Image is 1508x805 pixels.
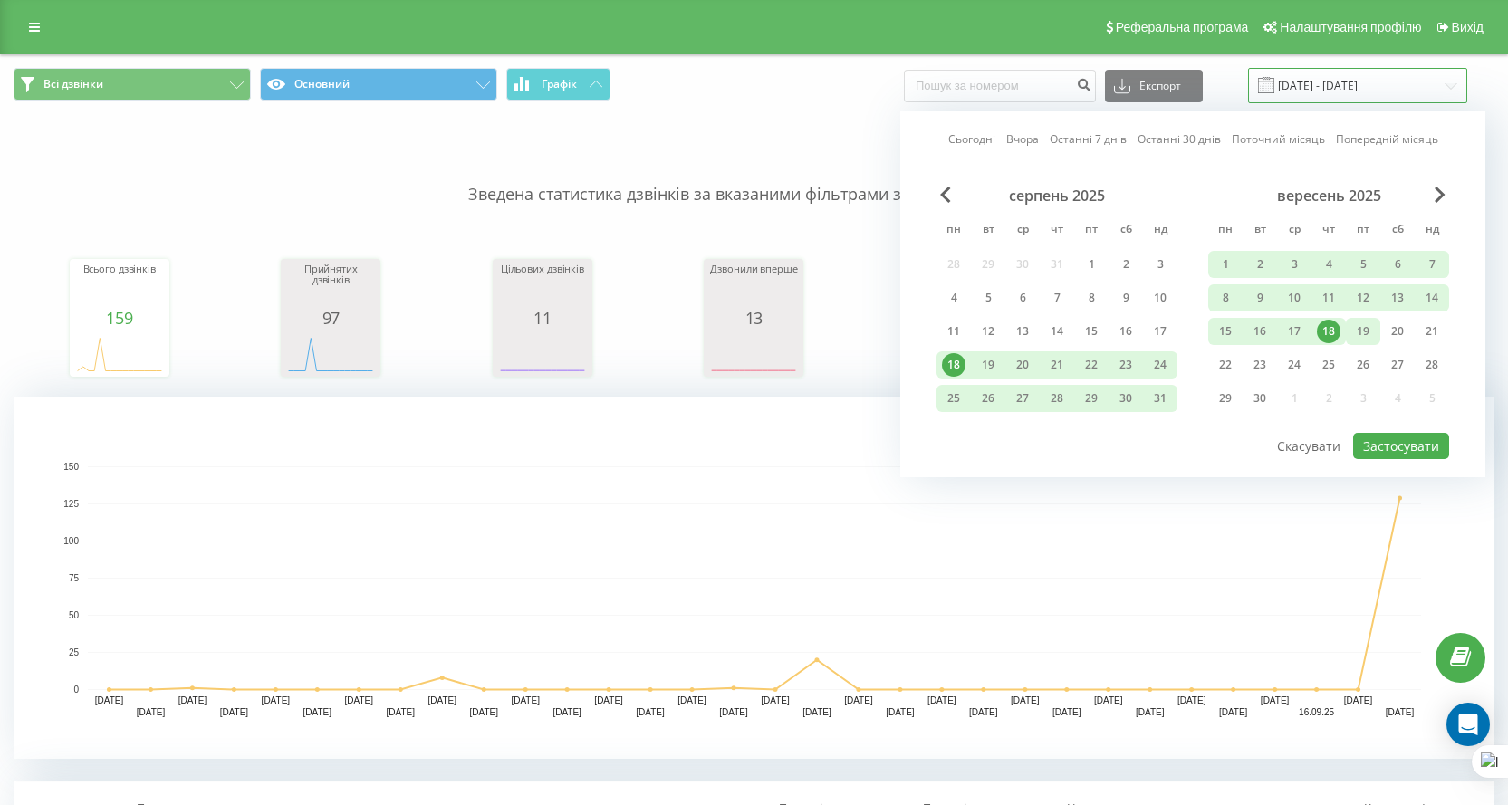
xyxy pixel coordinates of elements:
text: 25 [69,647,80,657]
text: [DATE] [1136,707,1165,717]
div: 15 [1214,320,1237,343]
svg: A chart. [285,327,376,381]
a: Поточний місяць [1232,130,1325,148]
text: [DATE] [303,707,332,717]
div: 7 [1420,253,1444,276]
div: 10 [1282,286,1306,310]
text: [DATE] [1094,695,1123,705]
a: Останні 30 днів [1138,130,1221,148]
text: [DATE] [387,707,416,717]
div: нд 7 вер 2025 р. [1415,251,1449,278]
div: 10 [1148,286,1172,310]
svg: A chart. [497,327,588,381]
div: 31 [1148,387,1172,410]
text: [DATE] [1219,707,1248,717]
div: 159 [74,309,165,327]
div: 17 [1282,320,1306,343]
svg: A chart. [74,327,165,381]
span: Графік [542,78,577,91]
div: 23 [1248,353,1272,377]
div: вт 16 вер 2025 р. [1243,318,1277,345]
div: пт 5 вер 2025 р. [1346,251,1380,278]
div: ср 3 вер 2025 р. [1277,251,1311,278]
div: 13 [1386,286,1409,310]
div: 28 [1420,353,1444,377]
span: Previous Month [940,187,951,203]
button: Всі дзвінки [14,68,251,101]
div: 97 [285,309,376,327]
div: вт 30 вер 2025 р. [1243,385,1277,412]
div: 6 [1386,253,1409,276]
div: нд 24 серп 2025 р. [1143,351,1177,379]
div: пн 4 серп 2025 р. [936,284,971,311]
div: 30 [1114,387,1138,410]
div: вт 23 вер 2025 р. [1243,351,1277,379]
text: 0 [73,685,79,695]
text: [DATE] [178,695,207,705]
text: 50 [69,610,80,620]
div: 24 [1282,353,1306,377]
abbr: неділя [1418,217,1446,244]
button: Основний [260,68,497,101]
div: вт 12 серп 2025 р. [971,318,1005,345]
div: 22 [1214,353,1237,377]
div: ср 13 серп 2025 р. [1005,318,1040,345]
div: 14 [1045,320,1069,343]
text: [DATE] [1052,707,1081,717]
div: 24 [1148,353,1172,377]
div: ср 6 серп 2025 р. [1005,284,1040,311]
div: 13 [708,309,799,327]
text: [DATE] [95,695,124,705]
div: пн 8 вер 2025 р. [1208,284,1243,311]
div: чт 4 вер 2025 р. [1311,251,1346,278]
div: нд 3 серп 2025 р. [1143,251,1177,278]
p: Зведена статистика дзвінків за вказаними фільтрами за обраний період [14,147,1494,206]
text: 100 [63,536,79,546]
text: [DATE] [469,707,498,717]
abbr: п’ятниця [1350,217,1377,244]
text: [DATE] [511,695,540,705]
abbr: понеділок [1212,217,1239,244]
input: Пошук за номером [904,70,1096,102]
div: сб 13 вер 2025 р. [1380,284,1415,311]
span: Реферальна програма [1116,20,1249,34]
div: пт 26 вер 2025 р. [1346,351,1380,379]
div: вт 19 серп 2025 р. [971,351,1005,379]
div: 16 [1114,320,1138,343]
text: [DATE] [844,695,873,705]
text: [DATE] [927,695,956,705]
div: 5 [976,286,1000,310]
div: 3 [1148,253,1172,276]
div: 4 [1317,253,1340,276]
div: Дзвонили вперше [708,264,799,309]
div: 29 [1080,387,1103,410]
div: 9 [1248,286,1272,310]
text: [DATE] [552,707,581,717]
div: 16 [1248,320,1272,343]
text: [DATE] [1177,695,1206,705]
div: ср 20 серп 2025 р. [1005,351,1040,379]
abbr: субота [1112,217,1139,244]
a: Останні 7 днів [1050,130,1127,148]
div: 2 [1248,253,1272,276]
div: 21 [1420,320,1444,343]
div: 27 [1011,387,1034,410]
div: чт 11 вер 2025 р. [1311,284,1346,311]
div: 12 [976,320,1000,343]
div: пт 22 серп 2025 р. [1074,351,1109,379]
div: 29 [1214,387,1237,410]
text: 75 [69,573,80,583]
div: пн 22 вер 2025 р. [1208,351,1243,379]
div: 4 [942,286,965,310]
div: 25 [942,387,965,410]
div: пт 8 серп 2025 р. [1074,284,1109,311]
div: Прийнятих дзвінків [285,264,376,309]
div: 20 [1386,320,1409,343]
abbr: четвер [1043,217,1071,244]
div: пт 29 серп 2025 р. [1074,385,1109,412]
span: Налаштування профілю [1280,20,1421,34]
a: Попередній місяць [1336,130,1438,148]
